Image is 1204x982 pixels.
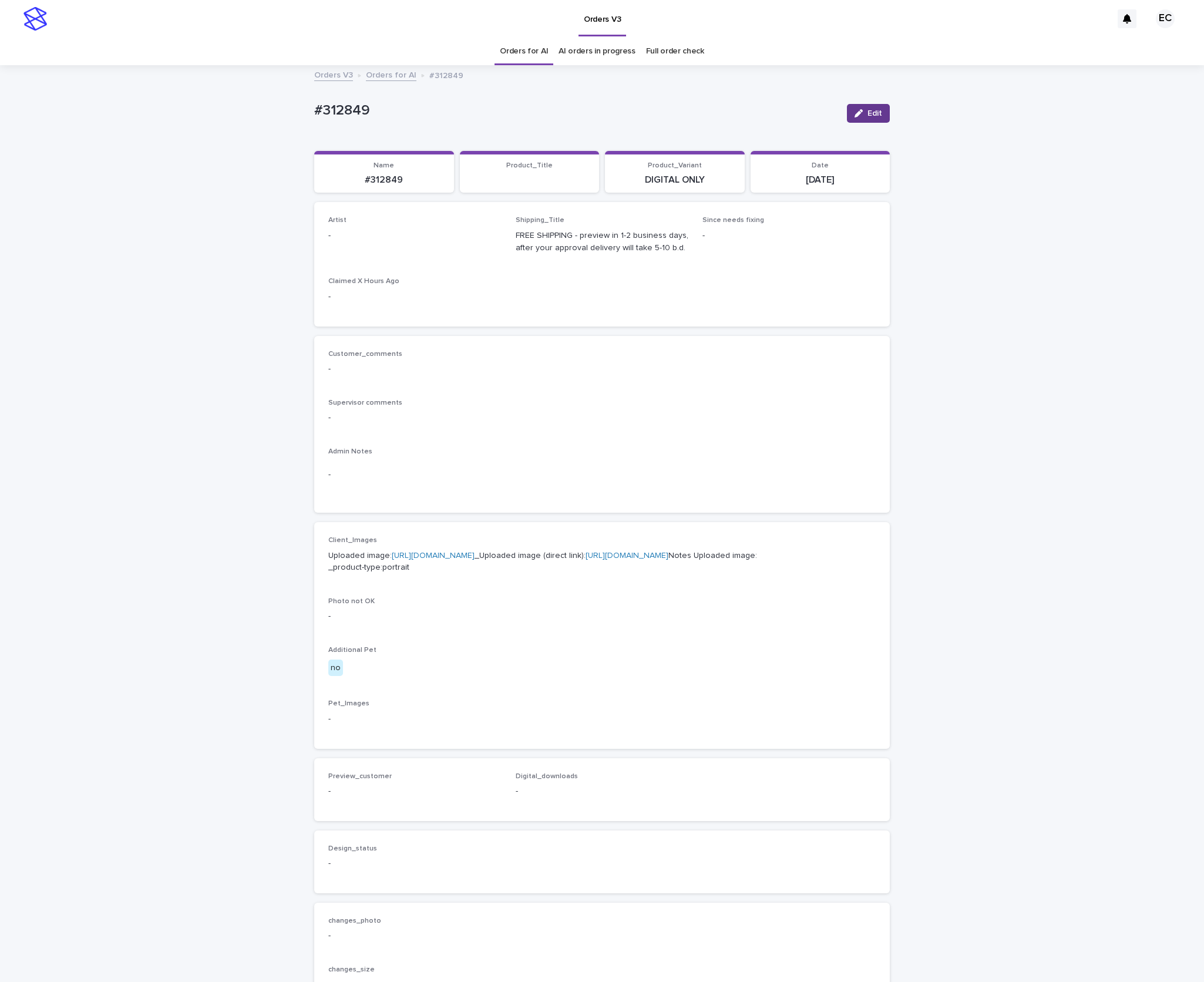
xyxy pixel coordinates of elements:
[559,38,635,65] a: AI orders in progress
[586,551,668,560] a: [URL][DOMAIN_NAME]
[516,773,578,780] span: Digital_downloads
[516,230,689,254] p: FREE SHIPPING - preview in 1-2 business days, after your approval delivery will take 5-10 b.d.
[429,68,463,81] p: #312849
[366,68,416,81] a: Orders for AI
[328,537,377,544] span: Client_Images
[328,230,502,242] p: -
[314,68,353,81] a: Orders V3
[328,363,876,375] p: -
[867,109,882,117] span: Edit
[328,700,369,707] span: Pet_Images
[812,162,829,169] span: Date
[328,647,376,654] span: Additional Pet
[374,162,394,169] span: Name
[1156,9,1175,28] div: EC
[847,104,890,123] button: Edit
[328,610,876,623] p: -
[506,162,553,169] span: Product_Title
[328,773,392,780] span: Preview_customer
[328,857,502,870] p: -
[328,660,343,677] div: no
[516,785,689,798] p: -
[500,38,548,65] a: Orders for AI
[328,399,402,406] span: Supervisor comments
[516,217,564,224] span: Shipping_Title
[328,217,347,224] span: Artist
[328,448,372,455] span: Admin Notes
[328,351,402,358] span: Customer_comments
[328,291,502,303] p: -
[328,278,399,285] span: Claimed X Hours Ago
[758,174,883,186] p: [DATE]
[702,230,876,242] p: -
[328,550,876,574] p: Uploaded image: _Uploaded image (direct link): Notes Uploaded image: _product-type:portrait
[646,38,704,65] a: Full order check
[328,917,381,924] span: changes_photo
[328,930,876,942] p: -
[328,966,375,973] span: changes_size
[328,598,375,605] span: Photo not OK
[328,785,502,798] p: -
[23,7,47,31] img: stacker-logo-s-only.png
[328,412,876,424] p: -
[328,469,876,481] p: -
[702,217,764,224] span: Since needs fixing
[321,174,447,186] p: #312849
[392,551,475,560] a: [URL][DOMAIN_NAME]
[648,162,702,169] span: Product_Variant
[328,845,377,852] span: Design_status
[328,713,876,725] p: -
[612,174,738,186] p: DIGITAL ONLY
[314,102,838,119] p: #312849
